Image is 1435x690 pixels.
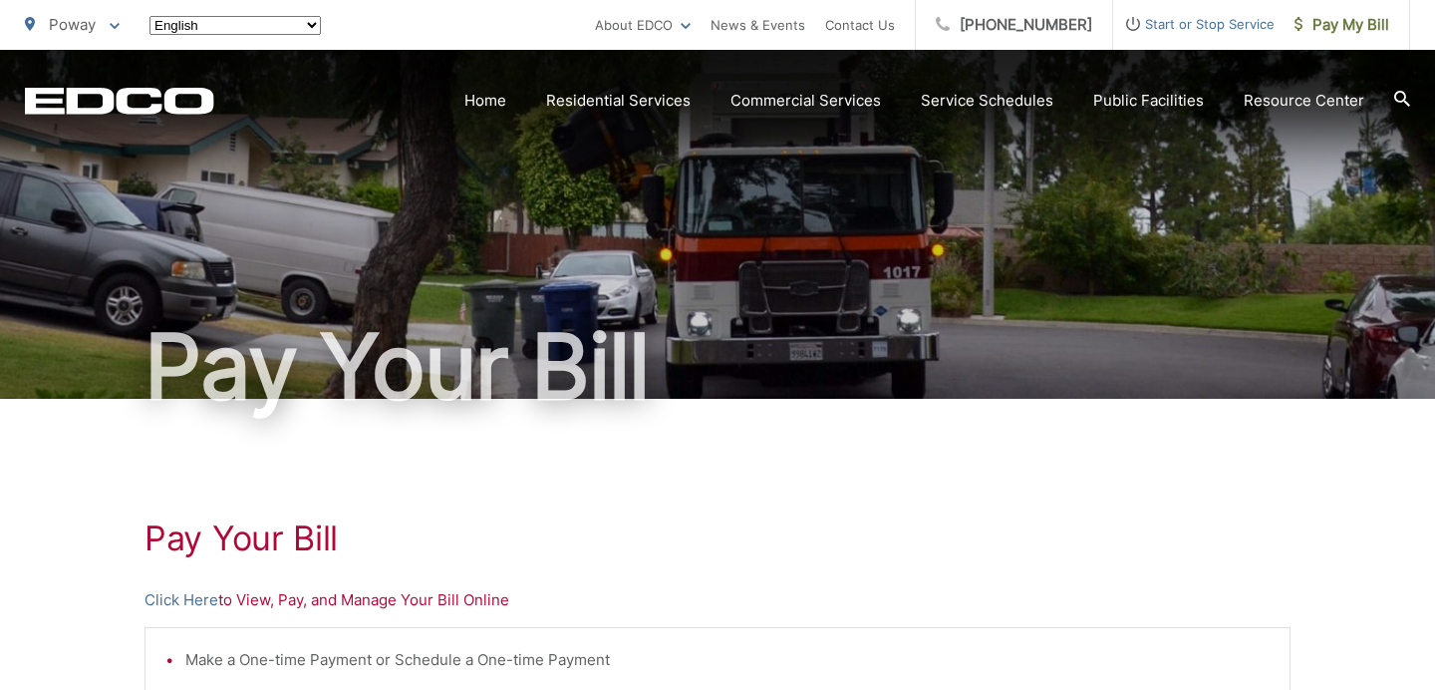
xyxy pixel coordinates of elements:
[464,89,506,113] a: Home
[144,588,218,612] a: Click Here
[730,89,881,113] a: Commercial Services
[49,15,96,34] span: Poway
[144,518,1291,558] h1: Pay Your Bill
[921,89,1053,113] a: Service Schedules
[595,13,691,37] a: About EDCO
[1093,89,1204,113] a: Public Facilities
[25,317,1410,417] h1: Pay Your Bill
[1294,13,1389,37] span: Pay My Bill
[546,89,691,113] a: Residential Services
[711,13,805,37] a: News & Events
[149,16,321,35] select: Select a language
[1244,89,1364,113] a: Resource Center
[825,13,895,37] a: Contact Us
[185,648,1270,672] li: Make a One-time Payment or Schedule a One-time Payment
[144,588,1291,612] p: to View, Pay, and Manage Your Bill Online
[25,87,214,115] a: EDCD logo. Return to the homepage.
